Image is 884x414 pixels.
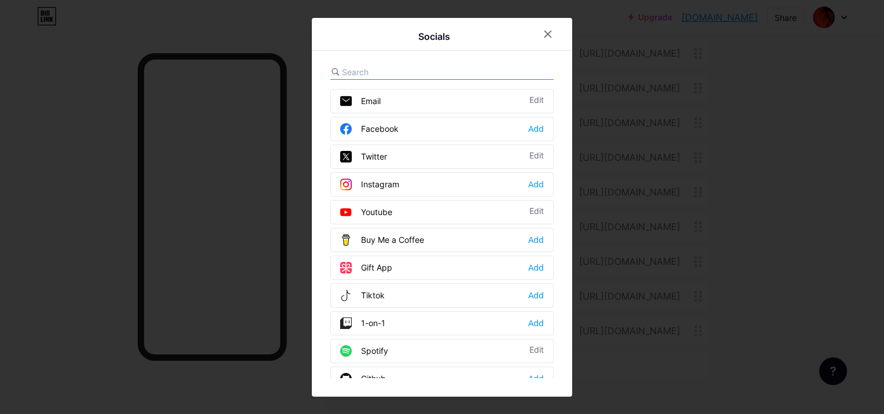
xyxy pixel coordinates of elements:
[528,234,544,246] div: Add
[340,317,385,329] div: 1-on-1
[529,95,544,107] div: Edit
[528,290,544,301] div: Add
[340,123,399,135] div: Facebook
[340,345,388,357] div: Spotify
[340,95,381,107] div: Email
[529,345,544,357] div: Edit
[340,206,392,218] div: Youtube
[528,123,544,135] div: Add
[528,262,544,273] div: Add
[528,179,544,190] div: Add
[340,234,424,246] div: Buy Me a Coffee
[528,373,544,385] div: Add
[418,29,450,43] div: Socials
[529,151,544,162] div: Edit
[340,262,392,273] div: Gift App
[340,290,385,301] div: Tiktok
[529,206,544,218] div: Edit
[340,373,386,385] div: Github
[340,151,387,162] div: Twitter
[340,179,399,190] div: Instagram
[528,317,544,329] div: Add
[342,66,470,78] input: Search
